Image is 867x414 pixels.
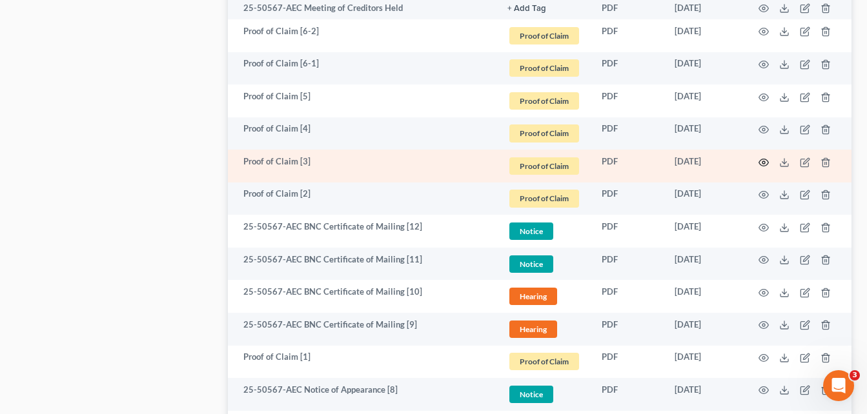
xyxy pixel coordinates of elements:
[664,280,743,313] td: [DATE]
[591,117,664,150] td: PDF
[509,59,579,77] span: Proof of Claim
[509,222,553,240] span: Notice
[507,384,581,405] a: Notice
[507,286,581,307] a: Hearing
[228,280,497,313] td: 25-50567-AEC BNC Certificate of Mailing [10]
[228,150,497,182] td: Proof of Claim [3]
[509,255,553,273] span: Notice
[507,90,581,112] a: Proof of Claim
[591,280,664,313] td: PDF
[228,346,497,379] td: Proof of Claim [1]
[228,378,497,411] td: 25-50567-AEC Notice of Appearance [8]
[509,386,553,403] span: Notice
[507,253,581,275] a: Notice
[509,124,579,142] span: Proof of Claim
[664,84,743,117] td: [DATE]
[228,19,497,52] td: Proof of Claim [6-2]
[507,2,581,14] a: + Add Tag
[591,182,664,215] td: PDF
[507,25,581,46] a: Proof of Claim
[591,150,664,182] td: PDF
[823,370,854,401] iframe: Intercom live chat
[664,150,743,182] td: [DATE]
[507,319,581,340] a: Hearing
[591,84,664,117] td: PDF
[664,19,743,52] td: [DATE]
[664,182,743,215] td: [DATE]
[664,346,743,379] td: [DATE]
[664,117,743,150] td: [DATE]
[509,190,579,207] span: Proof of Claim
[228,52,497,85] td: Proof of Claim [6-1]
[664,52,743,85] td: [DATE]
[509,157,579,175] span: Proof of Claim
[507,5,546,13] button: + Add Tag
[664,313,743,346] td: [DATE]
[591,378,664,411] td: PDF
[591,248,664,281] td: PDF
[507,188,581,209] a: Proof of Claim
[591,19,664,52] td: PDF
[850,370,860,380] span: 3
[509,288,557,305] span: Hearing
[507,155,581,177] a: Proof of Claim
[228,117,497,150] td: Proof of Claim [4]
[228,248,497,281] td: 25-50567-AEC BNC Certificate of Mailing [11]
[664,248,743,281] td: [DATE]
[228,84,497,117] td: Proof of Claim [5]
[591,313,664,346] td: PDF
[228,215,497,248] td: 25-50567-AEC BNC Certificate of Mailing [12]
[507,221,581,242] a: Notice
[664,215,743,248] td: [DATE]
[664,378,743,411] td: [DATE]
[228,313,497,346] td: 25-50567-AEC BNC Certificate of Mailing [9]
[509,320,557,338] span: Hearing
[509,353,579,370] span: Proof of Claim
[591,52,664,85] td: PDF
[507,123,581,144] a: Proof of Claim
[509,92,579,110] span: Proof of Claim
[591,346,664,379] td: PDF
[507,57,581,79] a: Proof of Claim
[228,182,497,215] td: Proof of Claim [2]
[591,215,664,248] td: PDF
[509,27,579,44] span: Proof of Claim
[507,351,581,372] a: Proof of Claim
